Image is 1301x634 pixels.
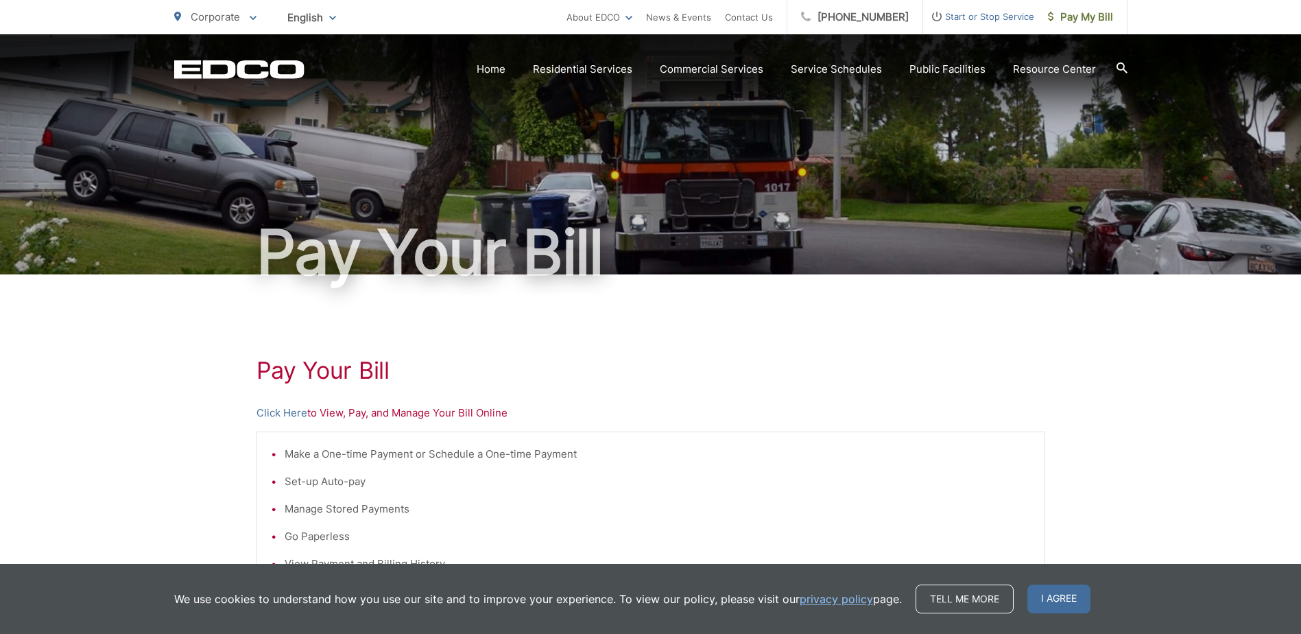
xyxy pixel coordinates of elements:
[256,357,1045,384] h1: Pay Your Bill
[277,5,346,30] span: English
[477,61,505,78] a: Home
[285,528,1031,545] li: Go Paperless
[285,501,1031,517] li: Manage Stored Payments
[916,585,1014,613] a: Tell me more
[1013,61,1096,78] a: Resource Center
[1048,9,1113,25] span: Pay My Bill
[566,9,632,25] a: About EDCO
[174,60,305,79] a: EDCD logo. Return to the homepage.
[285,446,1031,462] li: Make a One-time Payment or Schedule a One-time Payment
[791,61,882,78] a: Service Schedules
[1027,585,1090,613] span: I agree
[800,591,873,607] a: privacy policy
[660,61,763,78] a: Commercial Services
[725,9,773,25] a: Contact Us
[285,473,1031,490] li: Set-up Auto-pay
[174,591,902,607] p: We use cookies to understand how you use our site and to improve your experience. To view our pol...
[533,61,632,78] a: Residential Services
[174,218,1127,287] h1: Pay Your Bill
[646,9,711,25] a: News & Events
[191,10,240,23] span: Corporate
[256,405,307,421] a: Click Here
[256,405,1045,421] p: to View, Pay, and Manage Your Bill Online
[285,556,1031,572] li: View Payment and Billing History
[909,61,986,78] a: Public Facilities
